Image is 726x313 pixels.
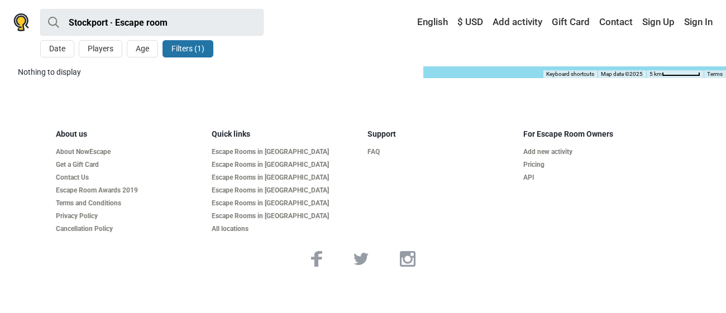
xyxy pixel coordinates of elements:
[523,129,670,139] h5: For Escape Room Owners
[212,129,359,139] h5: Quick links
[490,12,545,32] a: Add activity
[56,161,203,169] a: Get a Gift Card
[596,12,636,32] a: Contact
[681,12,713,32] a: Sign In
[212,225,359,233] a: All locations
[163,40,213,57] button: Filters (1)
[40,40,74,57] button: Date
[212,212,359,220] a: Escape Rooms in [GEOGRAPHIC_DATA]
[56,186,203,195] a: Escape Room Awards 2019
[523,161,670,169] a: Pricing
[40,9,264,36] input: try “London”
[549,12,593,32] a: Gift Card
[367,148,514,156] a: FAQ
[523,174,670,182] a: API
[56,148,203,156] a: About NowEscape
[212,148,359,156] a: Escape Rooms in [GEOGRAPHIC_DATA]
[56,174,203,182] a: Contact Us
[409,18,417,26] img: English
[426,64,463,78] a: Open this area in Google Maps (opens a new window)
[79,40,122,57] button: Players
[546,70,594,78] button: Keyboard shortcuts
[426,64,463,78] img: Google
[56,212,203,220] a: Privacy Policy
[212,174,359,182] a: Escape Rooms in [GEOGRAPHIC_DATA]
[56,129,203,139] h5: About us
[18,66,414,78] div: Nothing to display
[455,12,486,32] a: $ USD
[212,161,359,169] a: Escape Rooms in [GEOGRAPHIC_DATA]
[212,186,359,195] a: Escape Rooms in [GEOGRAPHIC_DATA]
[127,40,158,57] button: Age
[407,12,451,32] a: English
[56,225,203,233] a: Cancellation Policy
[367,129,514,139] h5: Support
[13,13,29,31] img: Nowescape logo
[56,199,203,208] a: Terms and Conditions
[639,12,677,32] a: Sign Up
[601,71,643,77] span: Map data ©2025
[212,199,359,208] a: Escape Rooms in [GEOGRAPHIC_DATA]
[523,148,670,156] a: Add new activity
[707,71,723,77] a: Terms (opens in new tab)
[646,70,704,78] button: Map Scale: 5 km per 65 pixels
[649,71,662,77] span: 5 km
